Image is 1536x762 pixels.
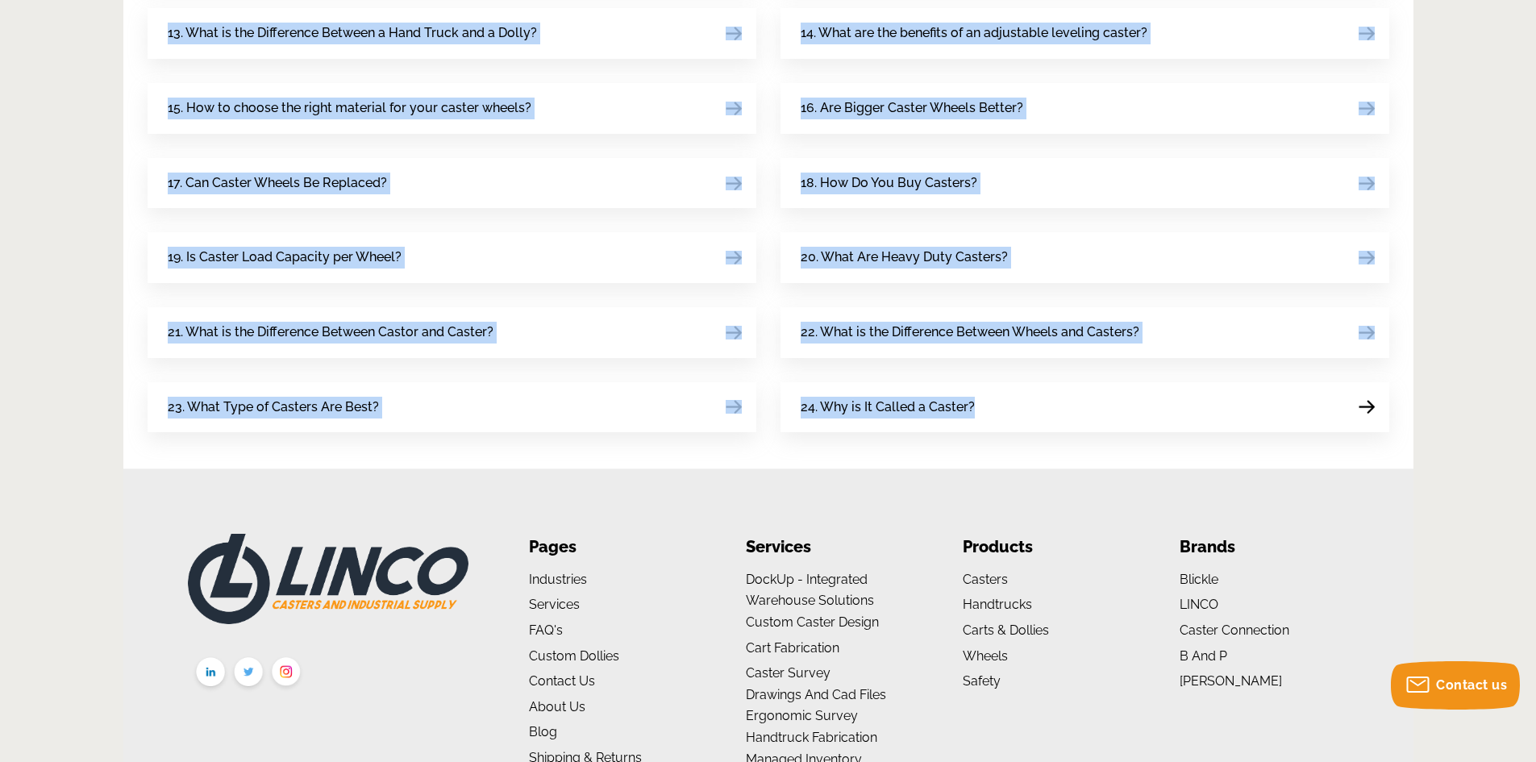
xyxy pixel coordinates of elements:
[1436,677,1507,693] span: Contact us
[192,654,230,694] img: linkedin.png
[168,98,531,119] span: 15. How to choose the right material for your caster wheels?
[148,382,756,433] a: 23. What Type of Casters Are Best?
[780,307,1389,358] a: 22. What is the Difference Between Wheels and Casters?
[801,98,1023,119] span: 16. Are Bigger Caster Wheels Better?
[268,654,306,693] img: instagram.png
[168,397,379,418] span: 23. What Type of Casters Are Best?
[529,597,580,612] a: Services
[529,648,619,664] a: Custom Dollies
[168,247,402,269] span: 19. Is Caster Load Capacity per Wheel?
[148,8,756,59] a: 13. What is the Difference Between a Hand Truck and a Dolly?
[168,173,387,194] span: 17. Can Caster Wheels Be Replaced?
[529,724,557,739] a: Blog
[801,173,977,194] span: 18. How Do You Buy Casters?
[801,397,975,418] span: 24. Why is It Called a Caster?
[529,673,595,689] a: Contact Us
[780,8,1389,59] a: 14. What are the benefits of an adjustable leveling caster?
[780,83,1389,134] a: 16. Are Bigger Caster Wheels Better?
[746,708,858,723] a: Ergonomic Survey
[746,730,877,745] a: Handtruck Fabrication
[746,665,830,681] a: Caster Survey
[963,572,1008,587] a: Casters
[780,158,1389,209] a: 18. How Do You Buy Casters?
[1180,597,1218,612] a: LINCO
[801,322,1139,344] span: 22. What is the Difference Between Wheels and Casters?
[963,673,1001,689] a: Safety
[1180,648,1227,664] a: B and P
[148,158,756,209] a: 17. Can Caster Wheels Be Replaced?
[1180,572,1218,587] a: Blickle
[168,322,493,344] span: 21. What is the Difference Between Castor and Caster?
[168,23,537,44] span: 13. What is the Difference Between a Hand Truck and a Dolly?
[1180,534,1348,560] li: Brands
[746,534,914,560] li: Services
[1391,661,1520,710] button: Contact us
[963,648,1008,664] a: Wheels
[746,572,874,609] a: DockUp - Integrated Warehouse Solutions
[963,597,1032,612] a: Handtrucks
[529,699,585,714] a: About us
[780,232,1389,283] a: 20. What Are Heavy Duty Casters?
[746,640,839,656] a: Cart Fabrication
[148,232,756,283] a: 19. Is Caster Load Capacity per Wheel?
[963,534,1131,560] li: Products
[1180,673,1282,689] a: [PERSON_NAME]
[963,623,1049,638] a: Carts & Dollies
[801,23,1147,44] span: 14. What are the benefits of an adjustable leveling caster?
[148,307,756,358] a: 21. What is the Difference Between Castor and Caster?
[148,83,756,134] a: 15. How to choose the right material for your caster wheels?
[780,382,1389,433] a: 24. Why is It Called a Caster?
[529,572,587,587] a: Industries
[529,534,697,560] li: Pages
[801,247,1008,269] span: 20. What Are Heavy Duty Casters?
[188,534,468,624] img: LINCO CASTERS & INDUSTRIAL SUPPLY
[746,614,879,630] a: Custom Caster Design
[1180,623,1289,638] a: Caster Connection
[746,687,886,702] a: Drawings and Cad Files
[529,623,563,638] a: FAQ's
[230,654,268,693] img: twitter.png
